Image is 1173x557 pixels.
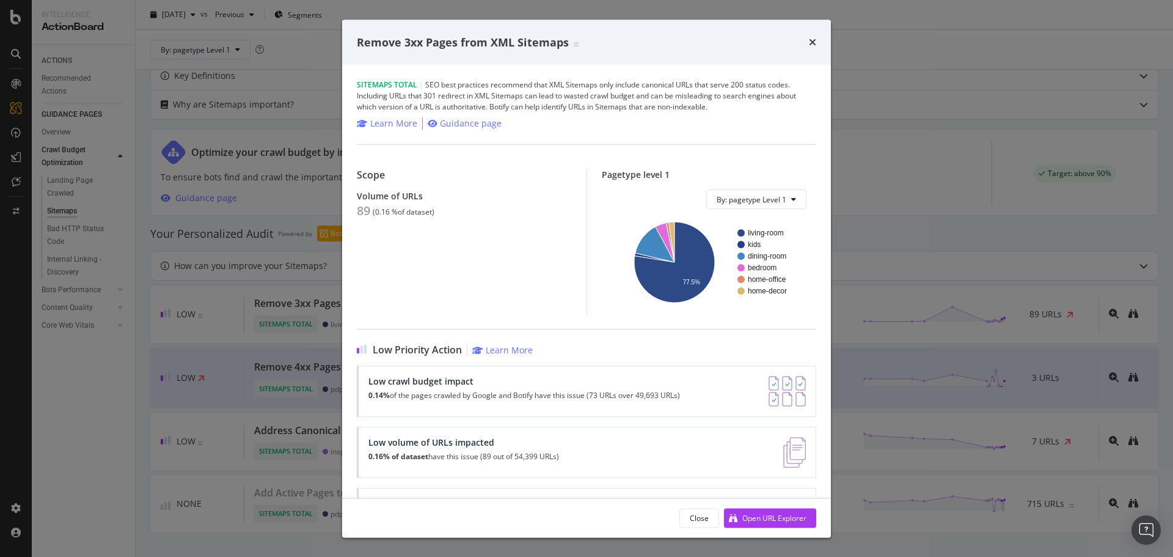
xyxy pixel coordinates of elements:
text: home-decor [748,287,787,295]
div: times [809,34,816,50]
div: Volume of URLs [357,191,572,201]
a: Learn More [357,117,417,130]
strong: 0.14% [368,390,390,400]
p: have this issue (89 out of 54,399 URLs) [368,452,559,461]
a: Learn More [472,344,533,356]
div: Learn More [370,117,417,130]
div: Scope [357,169,572,181]
img: Equal [574,42,579,46]
div: Close [690,512,709,523]
button: By: pagetype Level 1 [706,190,806,209]
div: Low volume of URLs impacted [368,437,559,448]
div: Open URL Explorer [742,512,806,523]
button: Close [679,508,719,528]
div: SEO best practices recommend that XML Sitemaps only include canonical URLs that serve 200 status ... [357,79,816,113]
div: Open Intercom Messenger [1131,515,1161,545]
span: By: pagetype Level 1 [717,194,786,204]
div: ( 0.16 % of dataset ) [373,208,434,216]
img: e5DMFwAAAABJRU5ErkJggg== [783,437,806,468]
a: Guidance page [428,117,502,130]
text: living-room [748,229,784,237]
p: of the pages crawled by Google and Botify have this issue (73 URLs over 49,693 URLs) [368,391,680,400]
div: Pagetype level 1 [602,169,817,180]
div: Low crawl budget impact [368,376,680,386]
svg: A chart. [612,219,802,304]
text: 77.5% [682,279,700,286]
text: home-office [748,275,786,284]
span: Sitemaps Total [357,79,417,90]
div: Learn More [486,344,533,356]
strong: 0.16% of dataset [368,451,428,462]
div: modal [342,20,831,537]
div: Guidance page [440,117,502,130]
button: Open URL Explorer [724,508,816,528]
div: 89 [357,204,370,218]
text: bedroom [748,264,777,272]
text: kids [748,240,761,249]
span: Remove 3xx Pages from XML Sitemaps [357,34,569,49]
img: AY0oso9MOvYAAAAASUVORK5CYII= [769,376,806,407]
text: dining-room [748,252,786,260]
span: Low Priority Action [373,344,462,356]
span: | [419,79,423,90]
